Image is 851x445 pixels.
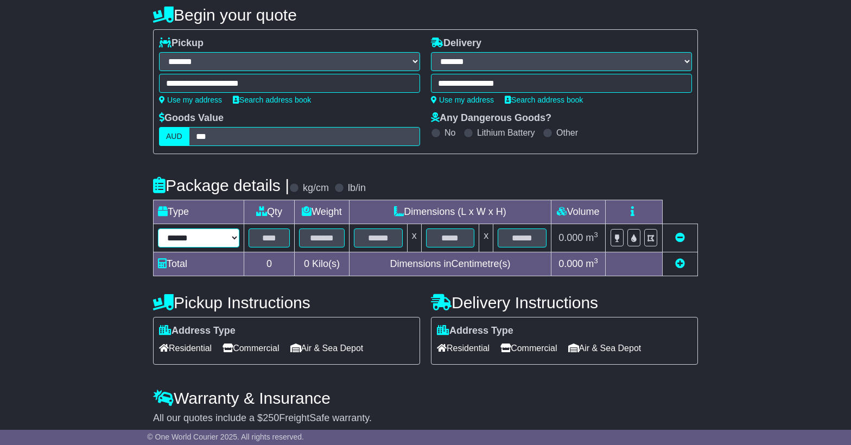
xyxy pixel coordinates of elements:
[295,252,350,276] td: Kilo(s)
[594,231,598,239] sup: 3
[407,224,421,252] td: x
[586,258,598,269] span: m
[244,200,295,224] td: Qty
[290,340,364,357] span: Air & Sea Depot
[594,257,598,265] sup: 3
[568,340,642,357] span: Air & Sea Depot
[431,294,698,311] h4: Delivery Instructions
[223,340,279,357] span: Commercial
[153,6,698,24] h4: Begin your quote
[477,128,535,138] label: Lithium Battery
[233,96,311,104] a: Search address book
[295,200,350,224] td: Weight
[154,200,244,224] td: Type
[675,258,685,269] a: Add new item
[159,37,204,49] label: Pickup
[304,258,309,269] span: 0
[147,433,304,441] span: © One World Courier 2025. All rights reserved.
[675,232,685,243] a: Remove this item
[244,252,295,276] td: 0
[437,340,490,357] span: Residential
[153,412,698,424] div: All our quotes include a $ FreightSafe warranty.
[349,252,551,276] td: Dimensions in Centimetre(s)
[159,96,222,104] a: Use my address
[586,232,598,243] span: m
[431,112,551,124] label: Any Dangerous Goods?
[303,182,329,194] label: kg/cm
[348,182,366,194] label: lb/in
[159,127,189,146] label: AUD
[500,340,557,357] span: Commercial
[437,325,513,337] label: Address Type
[431,96,494,104] a: Use my address
[551,200,605,224] td: Volume
[558,258,583,269] span: 0.000
[159,340,212,357] span: Residential
[263,412,279,423] span: 250
[444,128,455,138] label: No
[558,232,583,243] span: 0.000
[349,200,551,224] td: Dimensions (L x W x H)
[479,224,493,252] td: x
[154,252,244,276] td: Total
[153,294,420,311] h4: Pickup Instructions
[159,112,224,124] label: Goods Value
[153,389,698,407] h4: Warranty & Insurance
[153,176,289,194] h4: Package details |
[505,96,583,104] a: Search address book
[159,325,236,337] label: Address Type
[431,37,481,49] label: Delivery
[556,128,578,138] label: Other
